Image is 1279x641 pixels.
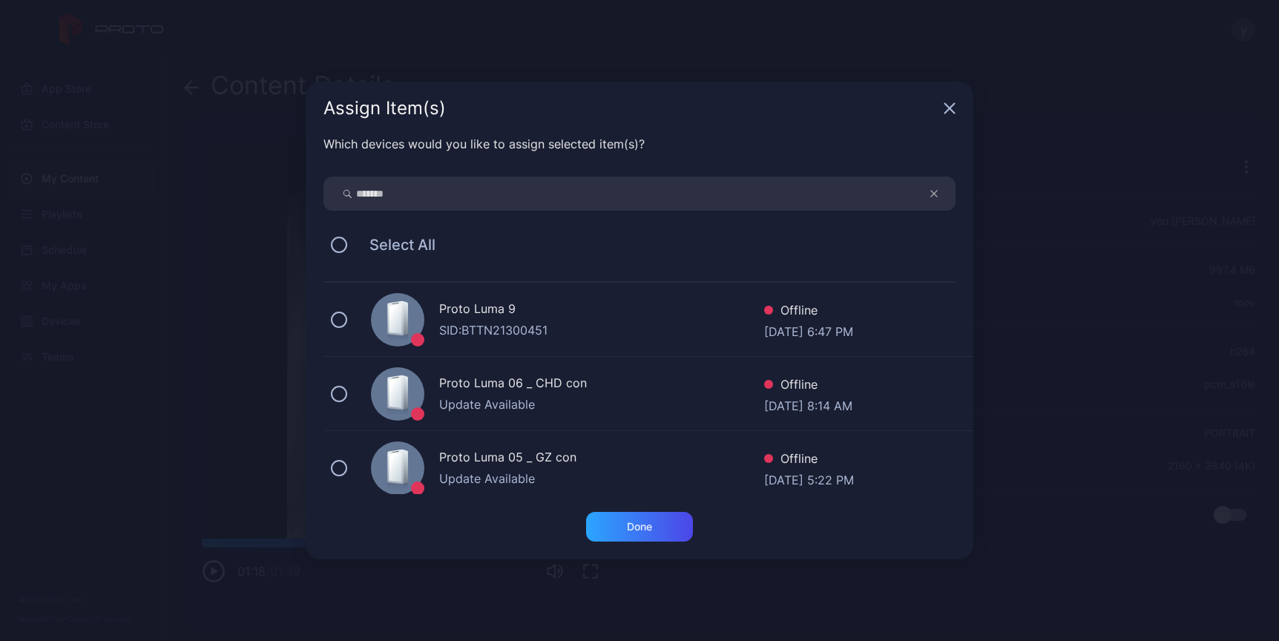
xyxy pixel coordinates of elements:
div: Proto Luma 05 _ GZ con [439,448,764,470]
div: Update Available [439,395,764,413]
div: Proto Luma 06 _ CHD con [439,374,764,395]
div: [DATE] 5:22 PM [764,471,854,486]
div: SID: BTTN21300451 [439,321,764,339]
div: Done [627,521,652,533]
div: Proto Luma 9 [439,300,764,321]
button: Done [586,512,693,542]
div: Assign Item(s) [323,99,938,117]
div: Which devices would you like to assign selected item(s)? [323,135,956,153]
span: Select All [355,236,435,254]
div: [DATE] 6:47 PM [764,323,853,338]
div: [DATE] 8:14 AM [764,397,852,412]
div: Offline [764,450,854,471]
div: Offline [764,375,852,397]
div: Offline [764,301,853,323]
div: Update Available [439,470,764,487]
